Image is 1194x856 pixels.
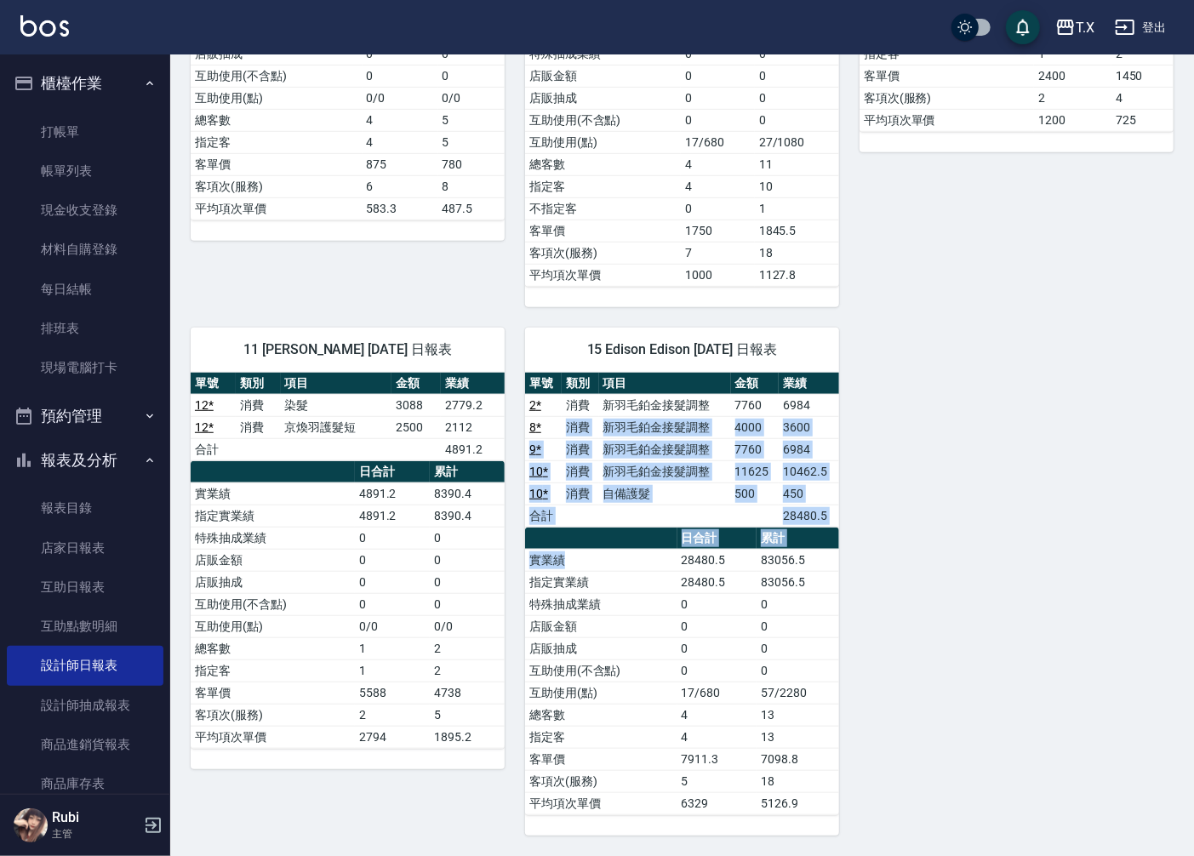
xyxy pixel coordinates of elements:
[430,549,505,571] td: 0
[755,153,839,175] td: 11
[779,482,839,505] td: 450
[355,461,430,483] th: 日合計
[731,394,780,416] td: 7760
[599,416,731,438] td: 新羽毛鉑金接髮調整
[525,704,677,726] td: 總客數
[525,175,681,197] td: 指定客
[677,659,757,682] td: 0
[191,175,363,197] td: 客項次(服務)
[7,309,163,348] a: 排班表
[755,197,839,220] td: 1
[191,461,505,749] table: a dense table
[14,808,48,842] img: Person
[755,131,839,153] td: 27/1080
[525,373,839,528] table: a dense table
[677,770,757,792] td: 5
[731,373,780,395] th: 金額
[562,394,598,416] td: 消費
[525,131,681,153] td: 互助使用(點)
[525,748,677,770] td: 客單價
[755,175,839,197] td: 10
[7,528,163,568] a: 店家日報表
[562,416,598,438] td: 消費
[757,704,839,726] td: 13
[430,615,505,637] td: 0/0
[525,770,677,792] td: 客項次(服務)
[525,153,681,175] td: 總客數
[363,197,438,220] td: 583.3
[525,528,839,815] table: a dense table
[525,571,677,593] td: 指定實業績
[7,607,163,646] a: 互助點數明細
[191,373,236,395] th: 單號
[757,615,839,637] td: 0
[677,571,757,593] td: 28480.5
[438,131,505,153] td: 5
[681,109,755,131] td: 0
[236,394,281,416] td: 消費
[757,726,839,748] td: 13
[430,527,505,549] td: 0
[441,438,505,460] td: 4891.2
[755,65,839,87] td: 0
[757,770,839,792] td: 18
[681,153,755,175] td: 4
[438,197,505,220] td: 487.5
[191,549,355,571] td: 店販金額
[677,528,757,550] th: 日合計
[1034,87,1111,109] td: 2
[430,704,505,726] td: 5
[779,416,839,438] td: 3600
[7,394,163,438] button: 預約管理
[599,373,731,395] th: 項目
[757,528,839,550] th: 累計
[7,230,163,269] a: 材料自購登錄
[430,593,505,615] td: 0
[355,571,430,593] td: 0
[779,438,839,460] td: 6984
[7,112,163,151] a: 打帳單
[731,460,780,482] td: 11625
[438,109,505,131] td: 5
[731,416,780,438] td: 4000
[355,527,430,549] td: 0
[211,341,484,358] span: 11 [PERSON_NAME] [DATE] 日報表
[677,726,757,748] td: 4
[7,270,163,309] a: 每日結帳
[755,264,839,286] td: 1127.8
[755,109,839,131] td: 0
[430,659,505,682] td: 2
[562,460,598,482] td: 消費
[599,460,731,482] td: 新羽毛鉑金接髮調整
[7,61,163,106] button: 櫃檯作業
[525,637,677,659] td: 店販抽成
[441,394,505,416] td: 2779.2
[681,220,755,242] td: 1750
[731,482,780,505] td: 500
[525,682,677,704] td: 互助使用(點)
[191,571,355,593] td: 店販抽成
[430,482,505,505] td: 8390.4
[355,682,430,704] td: 5588
[677,682,757,704] td: 17/680
[391,416,441,438] td: 2500
[525,659,677,682] td: 互助使用(不含點)
[681,175,755,197] td: 4
[430,726,505,748] td: 1895.2
[355,637,430,659] td: 1
[599,394,731,416] td: 新羽毛鉑金接髮調整
[525,726,677,748] td: 指定客
[430,682,505,704] td: 4738
[7,488,163,528] a: 報表目錄
[7,191,163,230] a: 現金收支登錄
[1034,109,1111,131] td: 1200
[525,593,677,615] td: 特殊抽成業績
[525,220,681,242] td: 客單價
[525,549,677,571] td: 實業績
[191,153,363,175] td: 客單價
[236,373,281,395] th: 類別
[191,438,236,460] td: 合計
[7,438,163,482] button: 報表及分析
[757,682,839,704] td: 57/2280
[1048,10,1101,45] button: T.X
